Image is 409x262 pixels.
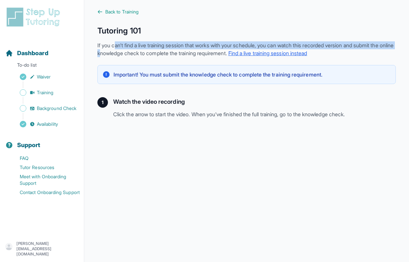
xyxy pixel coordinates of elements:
span: ! [106,72,107,77]
a: Meet with Onboarding Support [5,172,84,188]
a: FAQ [5,154,84,163]
span: Back to Training [105,9,139,15]
p: [PERSON_NAME][EMAIL_ADDRESS][DOMAIN_NAME] [16,241,79,257]
span: Dashboard [17,49,48,58]
p: If you can't find a live training session that works with your schedule, you can watch this recor... [97,41,396,57]
a: Waiver [5,72,84,81]
a: Availability [5,120,84,129]
a: Back to Training [97,9,396,15]
a: Dashboard [5,49,48,58]
span: Support [17,141,40,150]
h1: Tutoring 101 [97,26,396,36]
button: [PERSON_NAME][EMAIL_ADDRESS][DOMAIN_NAME] [5,241,79,257]
button: Support [3,130,81,152]
a: Background Check [5,104,84,113]
p: To-do list [3,62,81,71]
h2: Watch the video recording [113,97,396,106]
span: 1 [102,99,104,106]
span: Waiver [37,74,51,80]
p: Click the arrow to start the video. When you've finished the full training, go to the knowledge c... [113,110,396,118]
p: Important! You must submit the knowledge check to complete the training requirement. [114,71,322,78]
a: Contact Onboarding Support [5,188,84,197]
span: Training [37,89,54,96]
span: Availability [37,121,58,127]
a: Find a live training session instead [228,50,307,56]
a: Tutor Resources [5,163,84,172]
span: Background Check [37,105,76,112]
img: logo [5,7,64,28]
button: Dashboard [3,38,81,60]
a: Training [5,88,84,97]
